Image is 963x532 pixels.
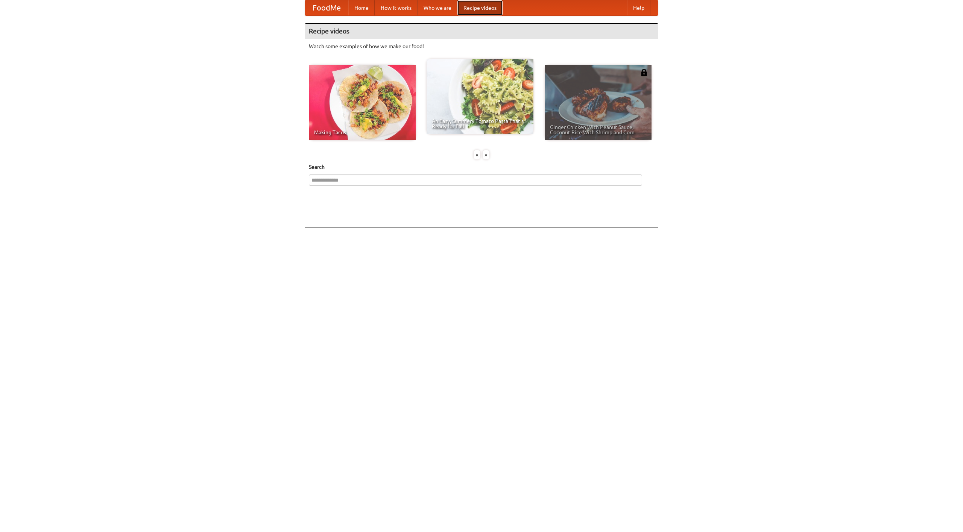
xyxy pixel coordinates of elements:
a: An Easy, Summery Tomato Pasta That's Ready for Fall [427,59,533,134]
span: Making Tacos [314,130,410,135]
div: « [474,150,480,159]
a: How it works [375,0,418,15]
h4: Recipe videos [305,24,658,39]
a: Recipe videos [457,0,503,15]
a: Help [627,0,650,15]
a: Making Tacos [309,65,416,140]
a: Home [348,0,375,15]
h5: Search [309,163,654,171]
a: Who we are [418,0,457,15]
div: » [483,150,489,159]
a: FoodMe [305,0,348,15]
p: Watch some examples of how we make our food! [309,42,654,50]
img: 483408.png [640,69,648,76]
span: An Easy, Summery Tomato Pasta That's Ready for Fall [432,118,528,129]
